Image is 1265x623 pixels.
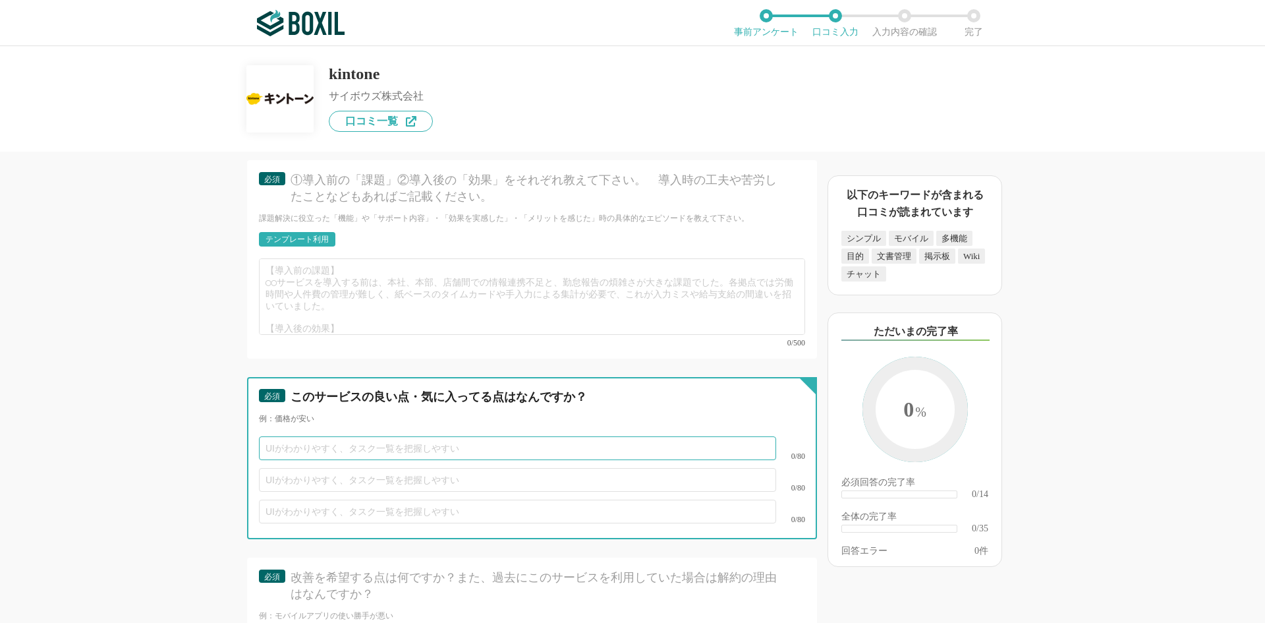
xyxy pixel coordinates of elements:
[731,9,801,37] li: 事前アンケート
[841,512,988,524] div: 全体の完了率
[259,610,805,622] div: 例：モバイルアプリの使い勝手が悪い
[264,392,280,401] span: 必須
[264,572,280,581] span: 必須
[259,436,776,460] input: UIがわかりやすく、タスク一覧を把握しやすい
[872,249,916,264] div: 文書管理
[259,468,776,492] input: UIがわかりやすく、タスク一覧を把握しやすい
[915,405,926,419] span: %
[257,10,345,36] img: ボクシルSaaS_ロゴ
[974,547,988,556] div: 件
[958,249,985,264] div: Wiki
[291,570,782,603] div: 改善を希望する点は何ですか？また、過去にこのサービスを利用していた場合は解約の理由はなんですか？
[259,500,776,523] input: UIがわかりやすく、タスク一覧を把握しやすい
[291,172,782,205] div: ①導入前の「課題」②導入後の「効果」をそれぞれ教えて下さい。 導入時の工夫や苦労したことなどもあればご記載ください。
[972,524,988,533] div: 0/35
[974,546,979,556] span: 0
[870,9,939,37] li: 入力内容の確認
[776,484,805,492] div: 0/80
[345,116,398,127] span: 口コミ一覧
[329,111,433,132] a: 口コミ一覧
[841,324,990,341] div: ただいまの完了率
[841,547,887,556] div: 回答エラー
[329,91,433,102] div: サイボウズ株式会社
[841,187,988,220] div: 以下のキーワードが含まれる口コミが読まれています
[889,231,934,246] div: モバイル
[259,339,805,347] div: 0/500
[841,478,988,490] div: 必須回答の完了率
[776,452,805,460] div: 0/80
[876,370,955,452] span: 0
[936,231,972,246] div: 多機能
[841,266,886,282] div: チャット
[291,389,782,405] div: このサービスの良い点・気に入ってる点はなんですか？
[972,490,988,499] div: 0/14
[919,249,955,264] div: 掲示板
[801,9,870,37] li: 口コミ入力
[259,213,805,224] div: 課題解決に役立った「機能」や「サポート内容」・「効果を実感した」・「メリットを感じた」時の具体的なエピソードを教えて下さい。
[259,413,805,425] div: 例：価格が安い
[264,175,280,184] span: 必須
[329,66,433,82] div: kintone
[841,249,869,264] div: 目的
[776,516,805,523] div: 0/80
[841,231,886,246] div: シンプル
[266,235,329,243] div: テンプレート利用
[939,9,1008,37] li: 完了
